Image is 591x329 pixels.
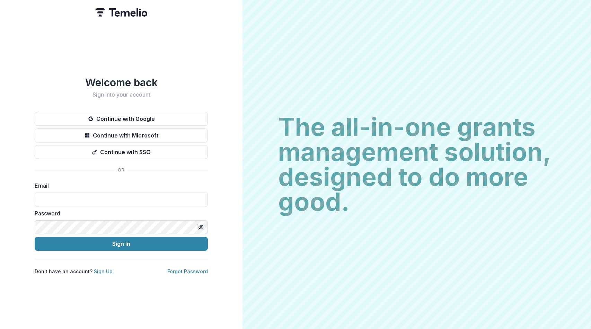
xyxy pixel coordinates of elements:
[35,268,113,275] p: Don't have an account?
[35,76,208,89] h1: Welcome back
[35,237,208,251] button: Sign In
[35,181,204,190] label: Email
[35,145,208,159] button: Continue with SSO
[35,128,208,142] button: Continue with Microsoft
[35,112,208,126] button: Continue with Google
[35,91,208,98] h2: Sign into your account
[35,209,204,217] label: Password
[95,8,147,17] img: Temelio
[195,222,206,233] button: Toggle password visibility
[167,268,208,274] a: Forgot Password
[94,268,113,274] a: Sign Up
